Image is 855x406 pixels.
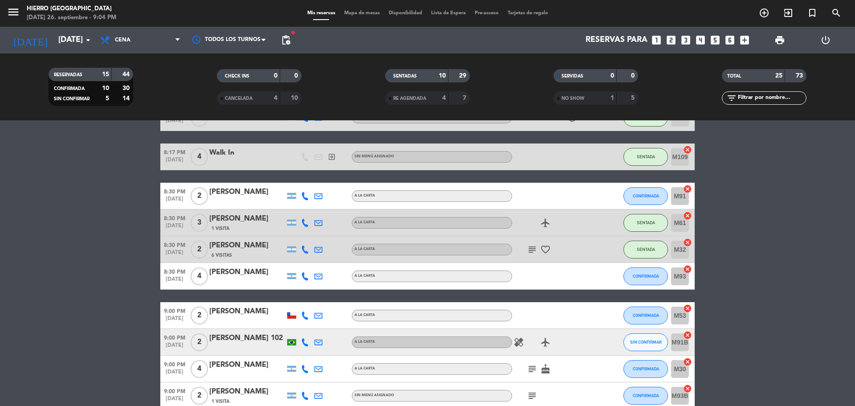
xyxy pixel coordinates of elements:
[623,241,668,258] button: SENTADA
[354,221,375,224] span: A la carta
[651,34,662,46] i: looks_one
[807,8,818,18] i: turned_in_not
[122,85,131,91] strong: 30
[470,11,503,16] span: Pre-acceso
[191,148,208,166] span: 4
[212,398,229,405] span: 1 Visita
[586,36,647,45] span: Reservas para
[160,359,189,369] span: 9:00 PM
[291,95,300,101] strong: 10
[540,337,551,348] i: airplanemode_active
[540,217,551,228] i: airplanemode_active
[354,247,375,251] span: A la carta
[160,239,189,250] span: 8:30 PM
[209,359,285,371] div: [PERSON_NAME]
[683,304,692,313] i: cancel
[160,196,189,206] span: [DATE]
[683,384,692,393] i: cancel
[562,74,583,78] span: SERVIDAS
[623,148,668,166] button: SENTADA
[209,306,285,317] div: [PERSON_NAME]
[623,187,668,205] button: CONFIRMADA
[683,211,692,220] i: cancel
[209,186,285,198] div: [PERSON_NAME]
[27,4,116,13] div: Hierro [GEOGRAPHIC_DATA]
[393,74,417,78] span: SENTADAS
[191,360,208,378] span: 4
[633,274,659,279] span: CONFIRMADA
[683,238,692,247] i: cancel
[160,396,189,406] span: [DATE]
[115,37,130,43] span: Cena
[683,185,692,193] i: cancel
[503,11,553,16] span: Tarjetas de regalo
[191,387,208,405] span: 2
[633,193,659,198] span: CONFIRMADA
[225,96,252,101] span: CANCELADA
[633,366,659,371] span: CONFIRMADA
[27,13,116,22] div: [DATE] 26. septiembre - 9:04 PM
[354,274,375,278] span: A la carta
[209,332,285,344] div: [PERSON_NAME] 102
[209,240,285,251] div: [PERSON_NAME]
[633,393,659,398] span: CONFIRMADA
[274,73,277,79] strong: 0
[796,73,805,79] strong: 73
[7,5,20,19] i: menu
[354,340,375,344] span: A la carta
[160,305,189,316] span: 9:00 PM
[695,34,706,46] i: looks_4
[294,73,300,79] strong: 0
[427,11,470,16] span: Lista de Espera
[724,34,736,46] i: looks_6
[623,214,668,232] button: SENTADA
[783,8,794,18] i: exit_to_app
[683,357,692,366] i: cancel
[775,73,782,79] strong: 25
[160,118,189,128] span: [DATE]
[623,307,668,324] button: CONFIRMADA
[727,74,741,78] span: TOTAL
[633,313,659,318] span: CONFIRMADA
[122,71,131,78] strong: 44
[225,74,249,78] span: CHECK INS
[102,71,109,78] strong: 15
[631,95,636,101] strong: 5
[191,214,208,232] span: 3
[354,155,394,158] span: Sin menú asignado
[540,244,551,255] i: favorite_border
[393,96,426,101] span: RE AGENDADA
[83,35,94,45] i: arrow_drop_down
[540,364,551,374] i: cake
[160,250,189,260] span: [DATE]
[54,97,90,101] span: SIN CONFIRMAR
[611,95,614,101] strong: 1
[160,266,189,276] span: 8:30 PM
[191,333,208,351] span: 2
[637,247,655,252] span: SENTADA
[354,194,375,197] span: A la carta
[160,369,189,379] span: [DATE]
[354,367,375,370] span: A la carta
[820,35,831,45] i: power_settings_new
[802,27,848,53] div: LOG OUT
[209,147,285,159] div: Walk In
[191,307,208,324] span: 2
[774,35,785,45] span: print
[160,342,189,353] span: [DATE]
[7,5,20,22] button: menu
[831,8,842,18] i: search
[527,244,537,255] i: subject
[683,145,692,154] i: cancel
[303,11,340,16] span: Mis reservas
[290,30,296,35] span: fiber_manual_record
[463,95,468,101] strong: 7
[160,276,189,287] span: [DATE]
[354,313,375,317] span: A la carta
[623,333,668,351] button: SIN CONFIRMAR
[683,331,692,340] i: cancel
[513,337,524,348] i: healing
[726,93,737,103] i: filter_list
[739,34,750,46] i: add_box
[160,223,189,233] span: [DATE]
